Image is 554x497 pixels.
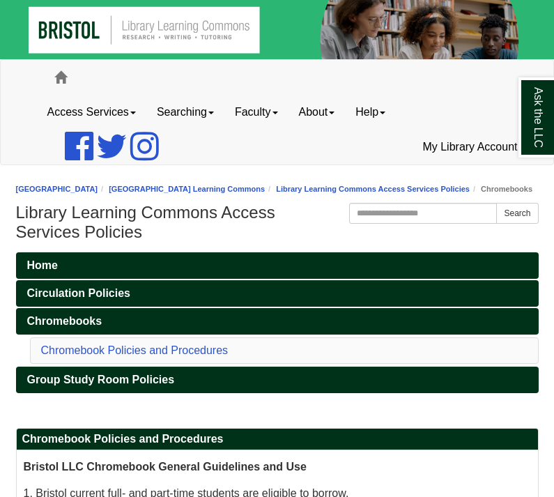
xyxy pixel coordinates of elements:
[37,95,146,130] a: Access Services
[16,203,539,242] h1: Library Learning Commons Access Services Policies
[224,95,288,130] a: Faculty
[16,183,539,196] nav: breadcrumb
[17,429,538,450] h2: Chromebook Policies and Procedures
[16,308,539,335] a: Chromebooks
[16,367,539,393] a: Group Study Room Policies
[470,183,532,196] li: Chromebooks
[496,203,538,224] button: Search
[146,95,224,130] a: Searching
[41,344,229,356] a: Chromebook Policies and Procedures
[16,185,98,193] a: [GEOGRAPHIC_DATA]
[345,95,396,130] a: Help
[412,130,528,165] a: My Library Account
[27,287,130,299] span: Circulation Policies
[27,259,58,271] span: Home
[16,252,539,393] div: Guide Pages
[27,315,102,327] span: Chromebooks
[276,185,470,193] a: Library Learning Commons Access Services Policies
[24,461,307,473] span: Bristol LLC Chromebook General Guidelines and Use
[288,95,346,130] a: About
[16,280,539,307] a: Circulation Policies
[16,252,539,279] a: Home
[109,185,265,193] a: [GEOGRAPHIC_DATA] Learning Commons
[27,374,175,385] span: Group Study Room Policies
